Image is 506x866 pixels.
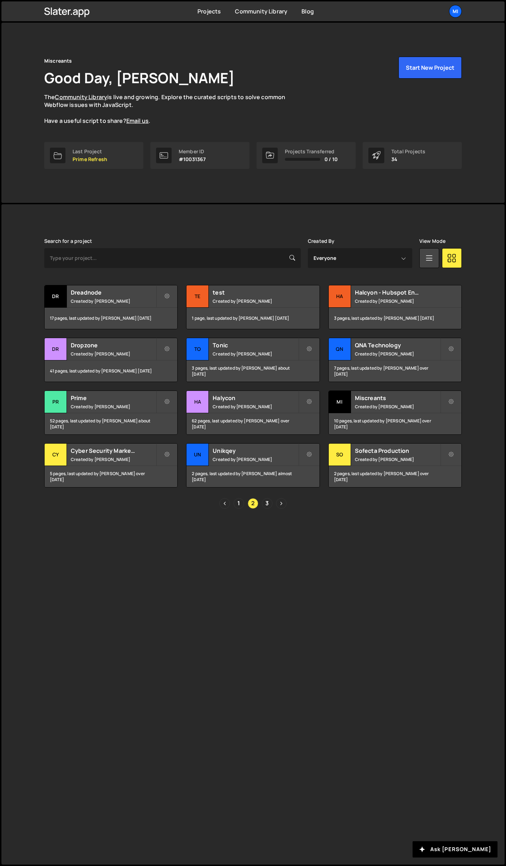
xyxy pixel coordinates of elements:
h2: Dropzone [71,341,156,349]
h2: test [213,289,298,296]
h2: Unikqey [213,447,298,455]
input: Type your project... [44,248,301,268]
div: Ha [186,391,209,413]
a: QN QNA Technology Created by [PERSON_NAME] 7 pages, last updated by [PERSON_NAME] over [DATE] [328,338,462,382]
h2: Sofecta Production [355,447,440,455]
small: Created by [PERSON_NAME] [355,298,440,304]
a: Community Library [55,93,107,101]
h2: Halycon [213,394,298,402]
div: Total Projects [391,149,425,154]
small: Created by [PERSON_NAME] [71,456,156,462]
div: te [186,285,209,308]
a: Ha Halcyon - Hubspot Enhanced Connections Created by [PERSON_NAME] 3 pages, last updated by [PERS... [328,285,462,329]
a: Projects [197,7,221,15]
h2: Tonic [213,341,298,349]
a: Dr Dropzone Created by [PERSON_NAME] 41 pages, last updated by [PERSON_NAME] [DATE] [44,338,178,382]
button: Start New Project [398,57,462,79]
p: 34 [391,156,425,162]
a: Pr Prime Created by [PERSON_NAME] 52 pages, last updated by [PERSON_NAME] about [DATE] [44,391,178,435]
div: Un [186,444,209,466]
h2: Prime [71,394,156,402]
a: te test Created by [PERSON_NAME] 1 page, last updated by [PERSON_NAME] [DATE] [186,285,320,329]
div: QN [329,338,351,360]
div: 3 pages, last updated by [PERSON_NAME] about [DATE] [186,360,319,382]
div: 62 pages, last updated by [PERSON_NAME] over [DATE] [186,413,319,434]
small: Created by [PERSON_NAME] [71,298,156,304]
div: Pagination [44,498,462,509]
a: Page 3 [262,498,272,509]
div: Pr [45,391,67,413]
div: Cy [45,444,67,466]
div: 52 pages, last updated by [PERSON_NAME] about [DATE] [45,413,177,434]
a: Mi [449,5,462,18]
h2: Miscreants [355,394,440,402]
p: #10031367 [179,156,206,162]
a: Ha Halycon Created by [PERSON_NAME] 62 pages, last updated by [PERSON_NAME] over [DATE] [186,391,320,435]
div: Projects Transferred [285,149,338,154]
div: 7 pages, last updated by [PERSON_NAME] over [DATE] [329,360,461,382]
small: Created by [PERSON_NAME] [355,404,440,410]
div: 10 pages, last updated by [PERSON_NAME] over [DATE] [329,413,461,434]
div: So [329,444,351,466]
small: Created by [PERSON_NAME] [213,456,298,462]
div: 2 pages, last updated by [PERSON_NAME] over [DATE] [329,466,461,487]
a: Dr Dreadnode Created by [PERSON_NAME] 17 pages, last updated by [PERSON_NAME] [DATE] [44,285,178,329]
a: Cy Cyber Security Marketing Created by [PERSON_NAME] 5 pages, last updated by [PERSON_NAME] over ... [44,443,178,488]
a: To Tonic Created by [PERSON_NAME] 3 pages, last updated by [PERSON_NAME] about [DATE] [186,338,320,382]
h2: QNA Technology [355,341,440,349]
div: To [186,338,209,360]
div: Miscreants [44,57,72,65]
label: View Mode [419,238,445,244]
div: 17 pages, last updated by [PERSON_NAME] [DATE] [45,308,177,329]
div: 3 pages, last updated by [PERSON_NAME] [DATE] [329,308,461,329]
small: Created by [PERSON_NAME] [355,456,440,462]
a: Email us [126,117,149,125]
label: Created By [308,238,335,244]
div: 41 pages, last updated by [PERSON_NAME] [DATE] [45,360,177,382]
h2: Dreadnode [71,289,156,296]
div: Dr [45,285,67,308]
div: Dr [45,338,67,360]
div: 5 pages, last updated by [PERSON_NAME] over [DATE] [45,466,177,487]
a: Mi Miscreants Created by [PERSON_NAME] 10 pages, last updated by [PERSON_NAME] over [DATE] [328,391,462,435]
h2: Halcyon - Hubspot Enhanced Connections [355,289,440,296]
small: Created by [PERSON_NAME] [213,351,298,357]
div: 2 pages, last updated by [PERSON_NAME] almost [DATE] [186,466,319,487]
a: Un Unikqey Created by [PERSON_NAME] 2 pages, last updated by [PERSON_NAME] almost [DATE] [186,443,320,488]
div: Ha [329,285,351,308]
span: 0 / 10 [324,156,338,162]
button: Ask [PERSON_NAME] [413,841,498,858]
div: 1 page, last updated by [PERSON_NAME] [DATE] [186,308,319,329]
small: Created by [PERSON_NAME] [355,351,440,357]
a: Previous page [219,498,230,509]
h1: Good Day, [PERSON_NAME] [44,68,235,87]
a: Blog [301,7,314,15]
a: Page 1 [234,498,244,509]
div: Last Project [73,149,107,154]
a: Last Project Prime Refresh [44,142,143,169]
a: Next page [276,498,287,509]
p: Prime Refresh [73,156,107,162]
small: Created by [PERSON_NAME] [71,351,156,357]
small: Created by [PERSON_NAME] [213,298,298,304]
small: Created by [PERSON_NAME] [213,404,298,410]
div: Member ID [179,149,206,154]
a: So Sofecta Production Created by [PERSON_NAME] 2 pages, last updated by [PERSON_NAME] over [DATE] [328,443,462,488]
label: Search for a project [44,238,92,244]
h2: Cyber Security Marketing [71,447,156,455]
a: Community Library [235,7,287,15]
small: Created by [PERSON_NAME] [71,404,156,410]
div: Mi [329,391,351,413]
p: The is live and growing. Explore the curated scripts to solve common Webflow issues with JavaScri... [44,93,299,125]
